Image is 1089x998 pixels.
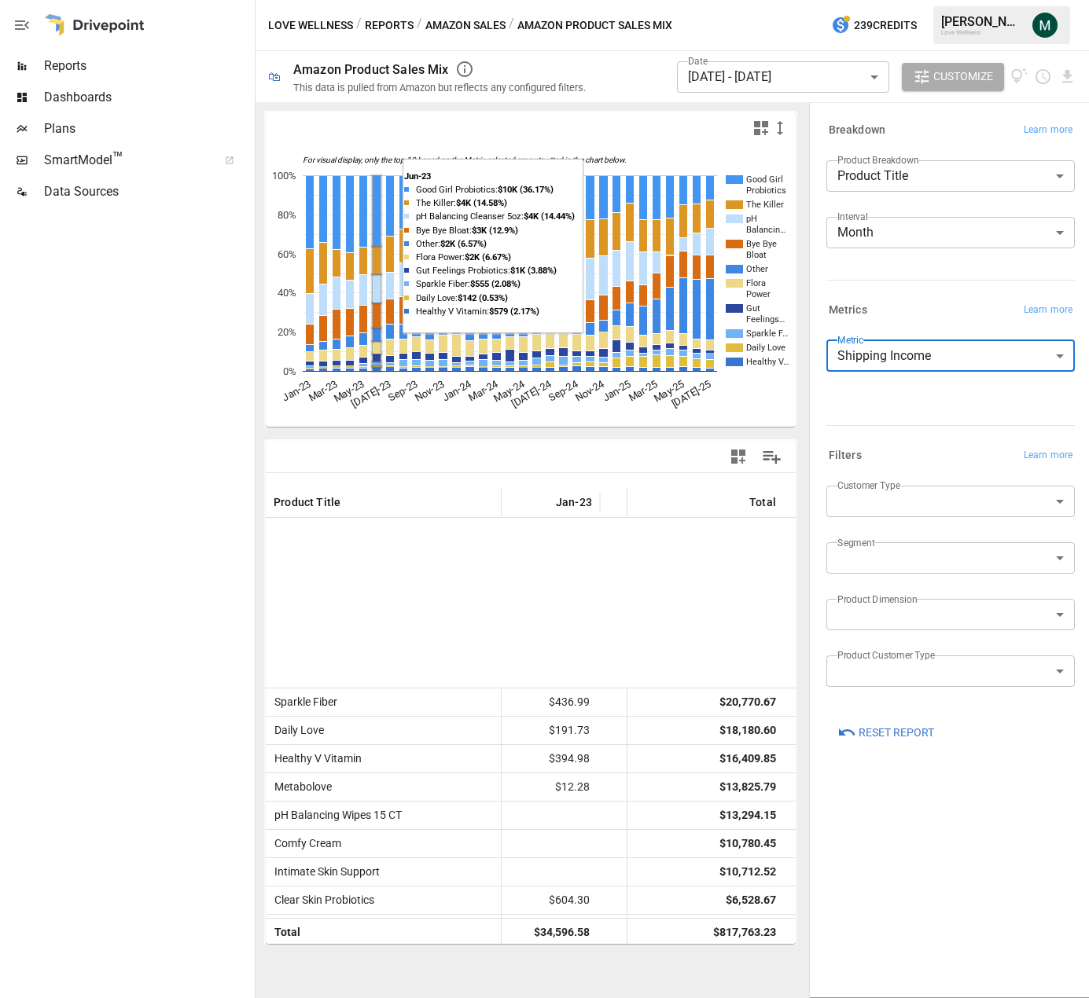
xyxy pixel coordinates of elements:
text: For visual display, only the top 10 based on the Metric selected are outputted in the chart below. [303,156,627,165]
span: Learn more [1024,123,1072,138]
span: $576.53 [608,886,690,914]
button: Amazon Sales [425,16,506,35]
div: $20,770.67 [719,688,776,716]
span: $337.02 [608,717,690,744]
text: [DATE]-24 [510,378,554,410]
button: Love Wellness [268,16,353,35]
text: Jan-24 [440,378,473,404]
div: Product Title [826,160,1075,192]
span: ™ [112,149,123,168]
span: Metabolove [268,780,332,793]
span: Learn more [1024,303,1072,318]
div: $16,409.85 [719,745,776,772]
label: Segment [837,536,874,549]
div: 🛍 [268,69,281,84]
h6: Metrics [829,302,867,319]
div: Love Wellness [941,29,1023,36]
text: 60% [278,248,296,260]
div: $13,294.15 [719,802,776,829]
text: Jan-25 [601,378,633,403]
span: $604.30 [510,886,592,914]
text: May-24 [491,378,527,405]
span: Daily Love [268,724,324,736]
text: Mar-25 [627,378,660,404]
span: Clear Skin Probiotics [268,893,374,906]
text: Bye Bye [746,239,777,249]
text: Good Girl [746,174,783,185]
text: Feelings… [746,314,785,325]
span: Product Title [274,494,340,510]
span: $34,596.58 [510,919,592,946]
span: Reports [44,57,252,75]
button: Schedule report [1034,68,1052,86]
button: View documentation [1010,63,1028,91]
span: Data Sources [44,182,252,201]
span: Jan-23 [556,494,592,510]
button: Manage Columns [754,439,789,475]
label: Interval [837,210,868,223]
text: Mar-23 [307,378,340,404]
text: Sparkle F… [746,328,788,339]
h6: Breakdown [829,122,885,139]
span: $13.04 [608,688,690,716]
span: $394.98 [510,745,592,772]
text: Gut [746,303,760,314]
text: [DATE]-23 [349,378,392,409]
div: Shipping Income [826,340,1075,372]
text: 100% [272,170,296,182]
text: 80% [278,209,296,221]
div: / [356,16,362,35]
span: SmartModel [44,151,208,170]
span: Comfy Cream [268,837,341,849]
text: pH [746,214,757,224]
div: / [509,16,514,35]
span: $12.28 [510,773,592,801]
text: May-25 [652,378,686,405]
button: 239Credits [825,11,923,40]
div: $13,825.79 [719,773,776,801]
span: Customize [933,67,993,86]
span: Learn more [1024,448,1072,464]
label: Metric [837,333,863,347]
button: Reset Report [826,718,945,747]
text: 0% [283,365,296,377]
div: Month [826,217,1075,248]
text: Balancin… [746,225,785,235]
span: $436.99 [510,688,592,716]
span: Intimate Skin Support [268,865,380,878]
span: 239 Credits [854,16,917,35]
div: $6,528.67 [726,886,776,914]
text: Nov-23 [413,378,446,404]
label: Product Breakdown [837,153,919,167]
div: $10,780.45 [719,830,776,857]
img: Michael Cormack [1032,13,1058,38]
text: Jan-23 [280,378,312,403]
span: Healthy V Vitamin [268,752,362,765]
text: May-23 [332,378,366,405]
label: Date [688,54,708,68]
button: Reports [365,16,414,35]
div: $10,712.52 [719,858,776,886]
text: Daily Love [746,343,785,353]
h6: Filters [829,447,862,464]
text: Mar-24 [466,378,500,404]
div: [DATE] - [DATE] [677,61,889,93]
text: Healthy V… [746,357,789,367]
span: Sparkle Fiber [268,695,337,708]
div: [PERSON_NAME] [941,14,1023,29]
span: Dashboards [44,88,252,107]
text: Other [746,264,768,274]
text: [DATE]-25 [670,378,713,409]
div: / [417,16,422,35]
text: 40% [278,287,296,299]
text: 20% [278,326,296,338]
span: Plans [44,119,252,138]
span: Total [268,926,300,938]
button: Customize [902,63,1004,91]
label: Customer Type [837,479,900,492]
text: Sep-24 [546,378,580,404]
div: Total [749,496,776,508]
div: Amazon Product Sales Mix [293,62,449,77]
span: $33,776.01 [608,919,690,946]
span: pH Balancing Wipes 15 CT [268,809,402,821]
